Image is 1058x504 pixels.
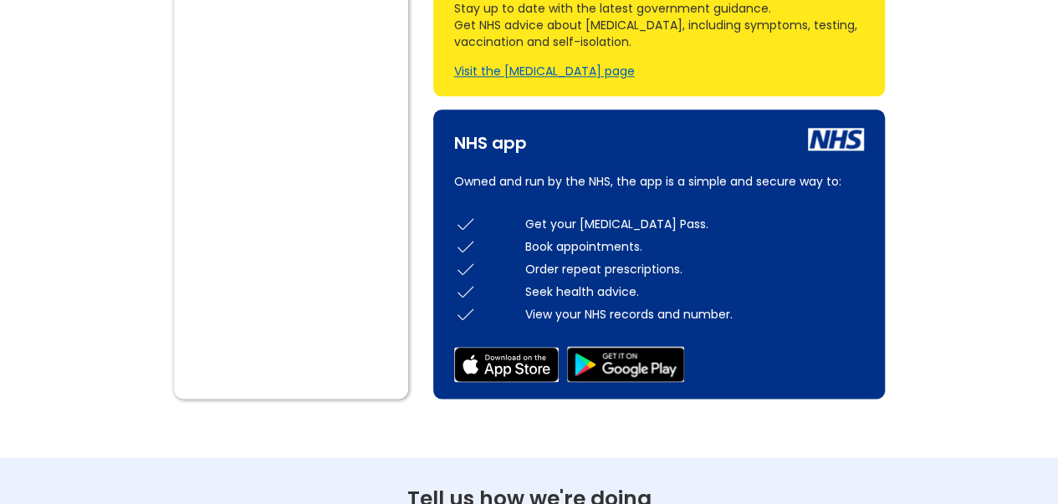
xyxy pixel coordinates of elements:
[454,280,477,303] img: check icon
[567,346,684,382] img: google play store icon
[525,261,864,277] div: Order repeat prescriptions.
[525,283,864,300] div: Seek health advice.
[454,212,477,235] img: check icon
[525,238,864,255] div: Book appointments.
[808,128,864,150] img: nhs icon white
[454,63,635,79] a: Visit the [MEDICAL_DATA] page
[454,126,527,151] div: NHS app
[454,303,477,325] img: check icon
[525,216,864,232] div: Get your [MEDICAL_DATA] Pass.
[454,171,864,191] p: Owned and run by the NHS, the app is a simple and secure way to:
[454,235,477,257] img: check icon
[454,347,559,382] img: app store icon
[525,306,864,323] div: View your NHS records and number.
[454,257,477,280] img: check icon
